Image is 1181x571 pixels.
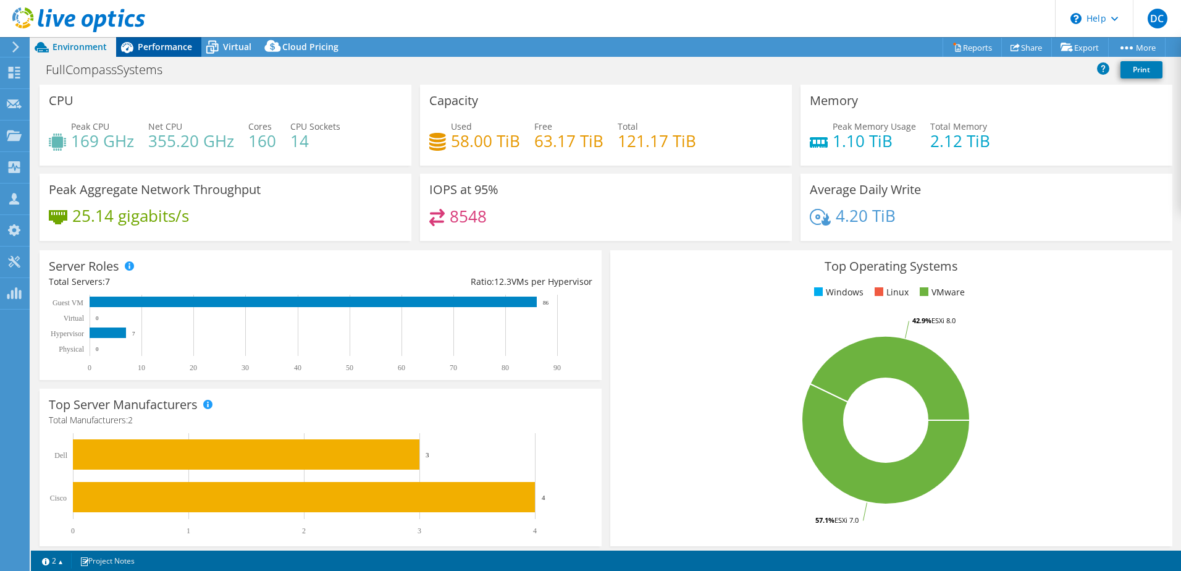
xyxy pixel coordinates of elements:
div: Total Servers: [49,275,321,289]
span: Cores [248,121,272,132]
text: Hypervisor [51,329,84,338]
span: Used [451,121,472,132]
text: 50 [346,363,353,372]
tspan: ESXi 8.0 [931,316,956,325]
span: 12.3 [494,276,511,287]
li: Windows [811,285,864,299]
text: 0 [96,346,99,352]
text: Cisco [50,494,67,502]
h4: 63.17 TiB [534,134,603,148]
a: More [1108,38,1166,57]
h3: Top Server Manufacturers [49,398,198,412]
h1: FullCompassSystems [40,63,182,77]
a: Project Notes [71,553,143,569]
text: 20 [190,363,197,372]
text: Physical [59,345,84,353]
h3: CPU [49,94,74,108]
h4: 25.14 gigabits/s [72,209,189,222]
text: 70 [450,363,457,372]
text: 4 [542,494,545,501]
h4: 14 [290,134,340,148]
tspan: 42.9% [912,316,931,325]
text: 2 [302,527,306,535]
text: 90 [553,363,561,372]
h4: 355.20 GHz [148,134,234,148]
span: Environment [53,41,107,53]
a: Export [1051,38,1109,57]
span: Total [618,121,638,132]
text: 3 [418,527,421,535]
span: Cloud Pricing [282,41,338,53]
li: VMware [917,285,965,299]
text: Guest VM [53,298,83,307]
text: 0 [88,363,91,372]
text: 60 [398,363,405,372]
h3: Capacity [429,94,478,108]
svg: \n [1070,13,1082,24]
text: 3 [426,451,429,459]
span: DC [1148,9,1167,28]
a: Reports [943,38,1002,57]
h4: 169 GHz [71,134,134,148]
tspan: ESXi 7.0 [834,515,859,525]
text: Virtual [64,314,85,323]
span: Net CPU [148,121,182,132]
span: Total Memory [930,121,987,132]
span: Virtual [223,41,251,53]
span: Free [534,121,552,132]
a: Share [1001,38,1052,57]
h4: 1.10 TiB [833,134,916,148]
text: 80 [502,363,509,372]
h4: 58.00 TiB [451,134,520,148]
h3: Average Daily Write [810,183,921,197]
h4: 121.17 TiB [618,134,696,148]
h4: 4.20 TiB [836,209,896,222]
span: 7 [105,276,110,287]
text: 4 [533,527,537,535]
text: Dell [54,451,67,460]
a: Print [1120,61,1162,78]
span: 2 [128,414,133,426]
text: 86 [543,300,549,306]
h3: IOPS at 95% [429,183,498,197]
text: 30 [242,363,249,372]
h3: Peak Aggregate Network Throughput [49,183,261,197]
span: Performance [138,41,192,53]
li: Linux [872,285,909,299]
text: 40 [294,363,301,372]
h4: 8548 [450,209,487,223]
text: 0 [71,527,75,535]
h3: Top Operating Systems [620,260,1163,273]
span: Peak Memory Usage [833,121,916,132]
h3: Server Roles [49,260,119,273]
h3: Memory [810,94,858,108]
text: 1 [187,527,190,535]
span: CPU Sockets [290,121,340,132]
h4: Total Manufacturers: [49,413,592,427]
h4: 160 [248,134,276,148]
div: Ratio: VMs per Hypervisor [321,275,592,289]
h4: 2.12 TiB [930,134,990,148]
a: 2 [33,553,72,569]
text: 7 [132,331,135,337]
tspan: 57.1% [815,515,834,525]
text: 0 [96,315,99,321]
text: 10 [138,363,145,372]
span: Peak CPU [71,121,109,132]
